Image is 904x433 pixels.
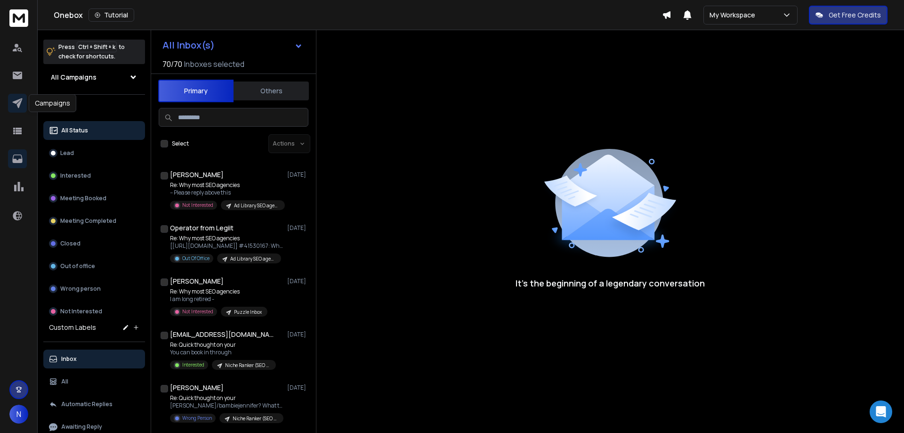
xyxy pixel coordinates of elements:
[9,405,28,424] button: N
[43,302,145,321] button: Not Interested
[60,149,74,157] p: Lead
[43,212,145,230] button: Meeting Completed
[61,378,68,385] p: All
[51,73,97,82] h1: All Campaigns
[287,278,308,285] p: [DATE]
[170,277,224,286] h1: [PERSON_NAME]
[43,68,145,87] button: All Campaigns
[170,394,283,402] p: Re: Quick thought on your
[60,195,106,202] p: Meeting Booked
[162,41,215,50] h1: All Inbox(s)
[49,323,96,332] h3: Custom Labels
[155,36,310,55] button: All Inbox(s)
[43,189,145,208] button: Meeting Booked
[225,362,270,369] p: Niche Ranker (SEO agencies)
[809,6,888,25] button: Get Free Credits
[89,8,134,22] button: Tutorial
[170,235,283,242] p: Re: Why most SEO agencies
[234,202,279,209] p: Ad Library SEO agencies
[60,240,81,247] p: Closed
[43,350,145,368] button: Inbox
[182,255,210,262] p: Out Of Office
[170,295,267,303] p: I am long retired -
[182,361,204,368] p: Interested
[170,402,283,409] p: [PERSON_NAME]/bambiejennifer? What the....? Best Regards,
[170,330,274,339] h1: [EMAIL_ADDRESS][DOMAIN_NAME]
[170,170,224,180] h1: [PERSON_NAME]
[162,58,182,70] span: 70 / 70
[43,372,145,391] button: All
[61,127,88,134] p: All Status
[230,255,275,262] p: Ad Library SEO agencies
[58,42,125,61] p: Press to check for shortcuts.
[43,234,145,253] button: Closed
[60,308,102,315] p: Not Interested
[170,288,267,295] p: Re: Why most SEO agencies
[233,415,278,422] p: Niche Ranker (SEO agencies)
[43,102,145,115] h3: Filters
[516,277,705,290] p: It’s the beginning of a legendary conversation
[43,121,145,140] button: All Status
[158,80,234,102] button: Primary
[287,224,308,232] p: [DATE]
[287,171,308,179] p: [DATE]
[170,223,234,233] h1: Operator from Legiit
[43,279,145,298] button: Wrong person
[170,383,224,392] h1: [PERSON_NAME]
[43,144,145,163] button: Lead
[60,217,116,225] p: Meeting Completed
[170,349,276,356] p: You can book in through
[710,10,759,20] p: My Workspace
[287,331,308,338] p: [DATE]
[170,242,283,250] p: [[URL][DOMAIN_NAME]] #41530167: Why most SEO agencies
[60,172,91,180] p: Interested
[60,262,95,270] p: Out of office
[61,400,113,408] p: Automatic Replies
[61,423,102,431] p: Awaiting Reply
[182,415,212,422] p: Wrong Person
[43,395,145,414] button: Automatic Replies
[43,166,145,185] button: Interested
[182,202,213,209] p: Not Interested
[287,384,308,392] p: [DATE]
[184,58,244,70] h3: Inboxes selected
[54,8,662,22] div: Onebox
[170,181,283,189] p: Re: Why most SEO agencies
[234,309,262,316] p: Puzzle Inbox
[234,81,309,101] button: Others
[29,94,76,112] div: Campaigns
[172,140,189,147] label: Select
[60,285,101,293] p: Wrong person
[170,189,283,196] p: -- Please reply above this
[170,341,276,349] p: Re: Quick thought on your
[870,400,892,423] div: Open Intercom Messenger
[61,355,77,363] p: Inbox
[182,308,213,315] p: Not Interested
[829,10,881,20] p: Get Free Credits
[43,257,145,276] button: Out of office
[77,41,117,52] span: Ctrl + Shift + k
